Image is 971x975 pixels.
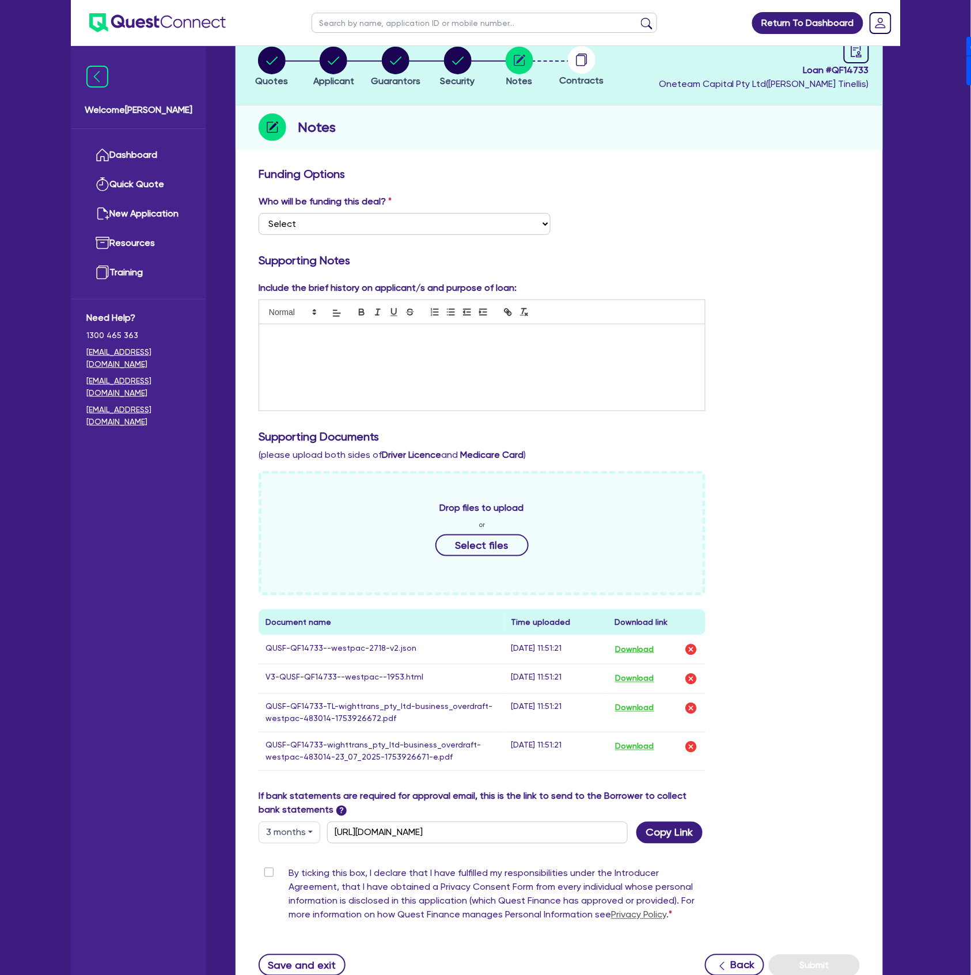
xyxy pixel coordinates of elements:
[382,449,441,460] b: Driver Licence
[96,177,109,191] img: quick-quote
[96,207,109,221] img: new-application
[370,46,421,89] button: Guarantors
[86,346,191,370] a: [EMAIL_ADDRESS][DOMAIN_NAME]
[259,449,526,460] span: (please upload both sides of and )
[259,281,517,295] label: Include the brief history on applicant/s and purpose of loan:
[866,8,896,38] a: Dropdown toggle
[86,229,191,258] a: Resources
[460,449,524,460] b: Medicare Card
[752,12,863,34] a: Return To Dashboard
[86,375,191,399] a: [EMAIL_ADDRESS][DOMAIN_NAME]
[259,664,505,693] td: V3-QUSF-QF14733--westpac--1953.html
[96,265,109,279] img: training
[259,430,860,443] h3: Supporting Documents
[441,75,475,86] span: Security
[684,672,698,686] img: delete-icon
[507,75,533,86] span: Notes
[289,867,706,927] label: By ticking this box, I declare that I have fulfilled my responsibilities under the Introducer Agr...
[255,46,289,89] button: Quotes
[435,534,529,556] button: Select files
[505,46,534,89] button: Notes
[608,609,706,635] th: Download link
[86,311,191,325] span: Need Help?
[659,78,869,89] span: Oneteam Capital Pty Ltd ( [PERSON_NAME] Tinellis )
[505,635,608,665] td: [DATE] 11:51:21
[850,45,863,58] span: audit
[440,46,476,89] button: Security
[255,75,288,86] span: Quotes
[96,236,109,250] img: resources
[440,501,524,515] span: Drop files to upload
[505,693,608,732] td: [DATE] 11:51:21
[259,693,505,732] td: QUSF-QF14733-TL-wighttrans_pty_ltd-business_overdraft-westpac-483014-1753926672.pdf
[259,253,860,267] h3: Supporting Notes
[615,701,655,716] button: Download
[259,790,706,817] label: If bank statements are required for approval email, this is the link to send to the Borrower to c...
[313,46,355,89] button: Applicant
[259,113,286,141] img: step-icon
[684,740,698,754] img: delete-icon
[313,75,354,86] span: Applicant
[85,103,192,117] span: Welcome [PERSON_NAME]
[259,167,860,181] h3: Funding Options
[259,609,505,635] th: Document name
[615,642,655,657] button: Download
[86,170,191,199] a: Quick Quote
[659,63,869,77] span: Loan # QF14733
[684,643,698,657] img: delete-icon
[844,41,869,63] a: audit
[559,75,604,86] span: Contracts
[86,66,108,88] img: icon-menu-close
[86,258,191,287] a: Training
[611,909,666,920] a: Privacy Policy
[89,13,226,32] img: quest-connect-logo-blue
[615,672,655,686] button: Download
[505,732,608,771] td: [DATE] 11:51:21
[505,609,608,635] th: Time uploaded
[259,195,392,208] label: Who will be funding this deal?
[259,732,505,771] td: QUSF-QF14733-wighttrans_pty_ltd-business_overdraft-westpac-483014-23_07_2025-1753926671-e.pdf
[86,199,191,229] a: New Application
[86,404,191,428] a: [EMAIL_ADDRESS][DOMAIN_NAME]
[371,75,420,86] span: Guarantors
[615,739,655,754] button: Download
[505,664,608,693] td: [DATE] 11:51:21
[684,701,698,715] img: delete-icon
[86,329,191,342] span: 1300 465 363
[259,822,320,844] button: Dropdown toggle
[298,117,336,138] h2: Notes
[336,806,347,816] span: ?
[86,141,191,170] a: Dashboard
[636,822,703,844] button: Copy Link
[479,519,485,530] span: or
[312,13,657,33] input: Search by name, application ID or mobile number...
[259,635,505,665] td: QUSF-QF14733--westpac-2718-v2.json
